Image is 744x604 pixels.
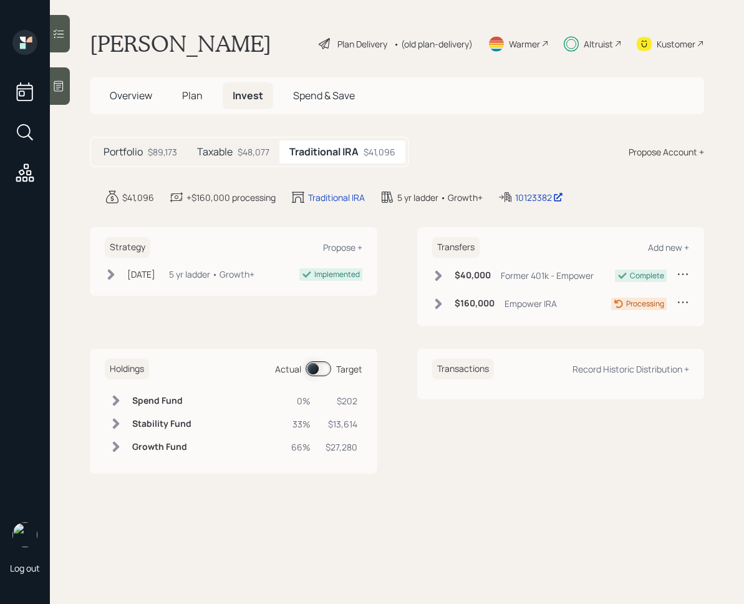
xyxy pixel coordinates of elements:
[657,37,695,51] div: Kustomer
[238,145,269,158] div: $48,077
[337,37,387,51] div: Plan Delivery
[293,89,355,102] span: Spend & Save
[630,270,664,281] div: Complete
[291,441,311,454] div: 66%
[432,359,494,379] h6: Transactions
[12,522,37,547] img: retirable_logo.png
[148,145,177,158] div: $89,173
[105,237,150,258] h6: Strategy
[336,363,362,376] div: Target
[289,146,359,158] h5: Traditional IRA
[515,191,563,204] div: 10123382
[572,363,689,375] div: Record Historic Distribution +
[394,37,473,51] div: • (old plan-delivery)
[10,562,40,574] div: Log out
[186,191,276,204] div: +$160,000 processing
[169,268,254,281] div: 5 yr ladder • Growth+
[132,419,191,429] h6: Stability Fund
[182,89,203,102] span: Plan
[326,441,357,454] div: $27,280
[90,30,271,57] h1: [PERSON_NAME]
[275,363,301,376] div: Actual
[291,417,311,431] div: 33%
[104,146,143,158] h5: Portfolio
[364,145,395,158] div: $41,096
[110,89,152,102] span: Overview
[233,89,263,102] span: Invest
[122,191,154,204] div: $41,096
[197,146,233,158] h5: Taxable
[648,241,689,253] div: Add new +
[132,396,191,406] h6: Spend Fund
[323,241,362,253] div: Propose +
[626,298,664,309] div: Processing
[629,145,704,158] div: Propose Account +
[308,191,365,204] div: Traditional IRA
[291,394,311,407] div: 0%
[455,270,491,281] h6: $40,000
[432,237,480,258] h6: Transfers
[397,191,483,204] div: 5 yr ladder • Growth+
[501,269,594,282] div: Former 401k - Empower
[326,417,357,431] div: $13,614
[509,37,540,51] div: Warmer
[584,37,613,51] div: Altruist
[127,268,155,281] div: [DATE]
[505,297,557,310] div: Empower IRA
[455,298,495,309] h6: $160,000
[105,359,149,379] h6: Holdings
[326,394,357,407] div: $202
[132,442,191,452] h6: Growth Fund
[314,269,360,280] div: Implemented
